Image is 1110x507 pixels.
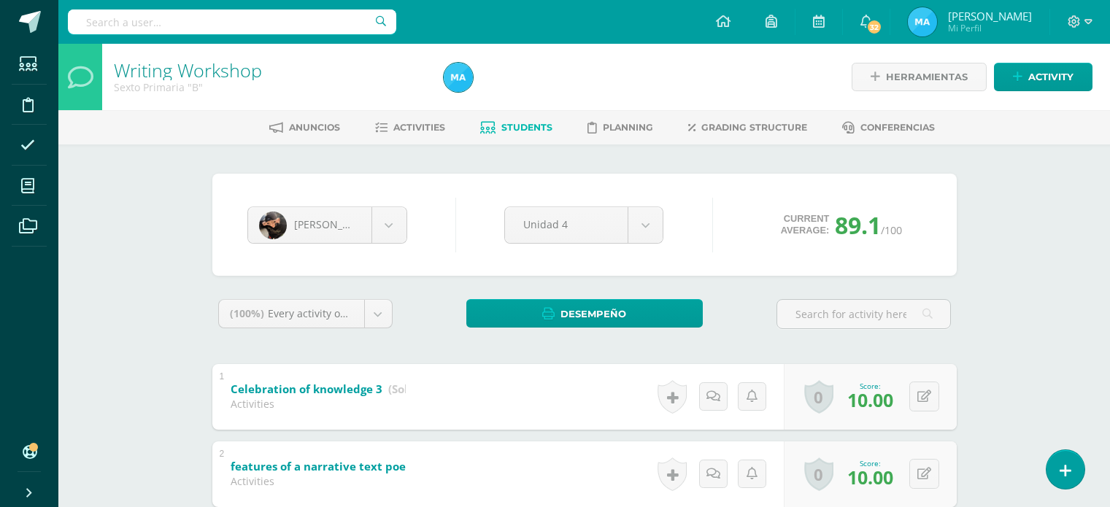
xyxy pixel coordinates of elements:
[847,387,893,412] span: 10.00
[835,209,881,241] span: 89.1
[948,22,1032,34] span: Mi Perfil
[231,459,420,473] b: features of a narrative text poem.
[269,116,340,139] a: Anuncios
[219,300,392,328] a: (100%)Every activity on this unit
[804,380,833,414] a: 0
[603,122,653,133] span: Planning
[268,306,390,320] span: Every activity on this unit
[114,60,426,80] h1: Writing Workshop
[231,474,406,488] div: Activities
[68,9,396,34] input: Search a user…
[847,465,893,489] span: 10.00
[375,116,445,139] a: Activities
[777,300,950,328] input: Search for activity here…
[948,9,1032,23] span: [PERSON_NAME]
[231,455,490,479] a: features of a narrative text poem.
[480,116,552,139] a: Students
[886,63,968,90] span: Herramientas
[444,63,473,92] img: 216819c8b25cdbd8d3290700c7eeb61b.png
[860,122,935,133] span: Conferencias
[505,207,663,243] a: Unidad 4
[294,217,376,231] span: [PERSON_NAME]
[701,122,807,133] span: Grading structure
[114,58,262,82] a: Writing Workshop
[230,306,264,320] span: (100%)
[289,122,340,133] span: Anuncios
[847,381,893,391] div: Score:
[587,116,653,139] a: Planning
[393,122,445,133] span: Activities
[847,458,893,468] div: Score:
[466,299,703,328] a: Desempeño
[842,116,935,139] a: Conferencias
[1028,63,1074,90] span: Activity
[881,223,902,237] span: /100
[852,63,987,91] a: Herramientas
[523,207,609,241] span: Unidad 4
[388,382,452,396] strong: (Sobre 10.0)
[259,212,287,239] img: b244f80da4726f2e1a6447d91f12e7bd.png
[688,116,807,139] a: Grading structure
[781,213,830,236] span: Current average:
[908,7,937,36] img: 216819c8b25cdbd8d3290700c7eeb61b.png
[114,80,426,94] div: Sexto Primaria 'B'
[994,63,1092,91] a: Activity
[231,378,452,401] a: Celebration of knowledge 3 (Sobre 10.0)
[866,19,882,35] span: 32
[231,382,382,396] b: Celebration of knowledge 3
[560,301,626,328] span: Desempeño
[248,207,406,243] a: [PERSON_NAME]
[804,457,833,491] a: 0
[501,122,552,133] span: Students
[231,397,406,411] div: Activities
